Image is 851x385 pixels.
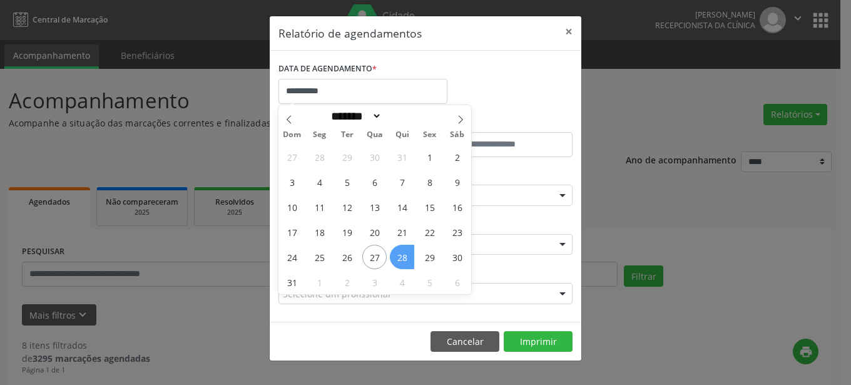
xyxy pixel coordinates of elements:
span: Agosto 11, 2025 [307,195,332,219]
span: Julho 29, 2025 [335,145,359,169]
button: Cancelar [431,331,499,352]
span: Sex [416,131,444,139]
input: Year [382,110,423,123]
span: Agosto 23, 2025 [445,220,469,244]
span: Agosto 27, 2025 [362,245,387,269]
span: Agosto 1, 2025 [417,145,442,169]
span: Agosto 2, 2025 [445,145,469,169]
span: Agosto 4, 2025 [307,170,332,194]
span: Agosto 18, 2025 [307,220,332,244]
span: Agosto 7, 2025 [390,170,414,194]
span: Setembro 6, 2025 [445,270,469,294]
span: Selecione um profissional [283,287,390,300]
span: Agosto 6, 2025 [362,170,387,194]
span: Agosto 25, 2025 [307,245,332,269]
span: Setembro 2, 2025 [335,270,359,294]
span: Setembro 4, 2025 [390,270,414,294]
span: Setembro 5, 2025 [417,270,442,294]
span: Agosto 3, 2025 [280,170,304,194]
button: Close [556,16,581,47]
span: Julho 28, 2025 [307,145,332,169]
span: Julho 30, 2025 [362,145,387,169]
button: Imprimir [504,331,573,352]
span: Qua [361,131,389,139]
span: Agosto 24, 2025 [280,245,304,269]
span: Agosto 19, 2025 [335,220,359,244]
span: Seg [306,131,334,139]
span: Dom [278,131,306,139]
span: Agosto 29, 2025 [417,245,442,269]
span: Agosto 9, 2025 [445,170,469,194]
span: Agosto 26, 2025 [335,245,359,269]
span: Setembro 1, 2025 [307,270,332,294]
span: Agosto 5, 2025 [335,170,359,194]
span: Setembro 3, 2025 [362,270,387,294]
span: Agosto 8, 2025 [417,170,442,194]
span: Ter [334,131,361,139]
span: Julho 31, 2025 [390,145,414,169]
label: DATA DE AGENDAMENTO [278,59,377,79]
h5: Relatório de agendamentos [278,25,422,41]
span: Agosto 30, 2025 [445,245,469,269]
span: Agosto 28, 2025 [390,245,414,269]
span: Agosto 21, 2025 [390,220,414,244]
span: Agosto 12, 2025 [335,195,359,219]
span: Agosto 10, 2025 [280,195,304,219]
span: Agosto 17, 2025 [280,220,304,244]
span: Qui [389,131,416,139]
select: Month [327,110,382,123]
span: Agosto 13, 2025 [362,195,387,219]
span: Agosto 31, 2025 [280,270,304,294]
span: Agosto 14, 2025 [390,195,414,219]
span: Sáb [444,131,471,139]
span: Agosto 16, 2025 [445,195,469,219]
span: Agosto 15, 2025 [417,195,442,219]
span: Agosto 22, 2025 [417,220,442,244]
span: Julho 27, 2025 [280,145,304,169]
span: Agosto 20, 2025 [362,220,387,244]
label: ATÉ [429,113,573,132]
